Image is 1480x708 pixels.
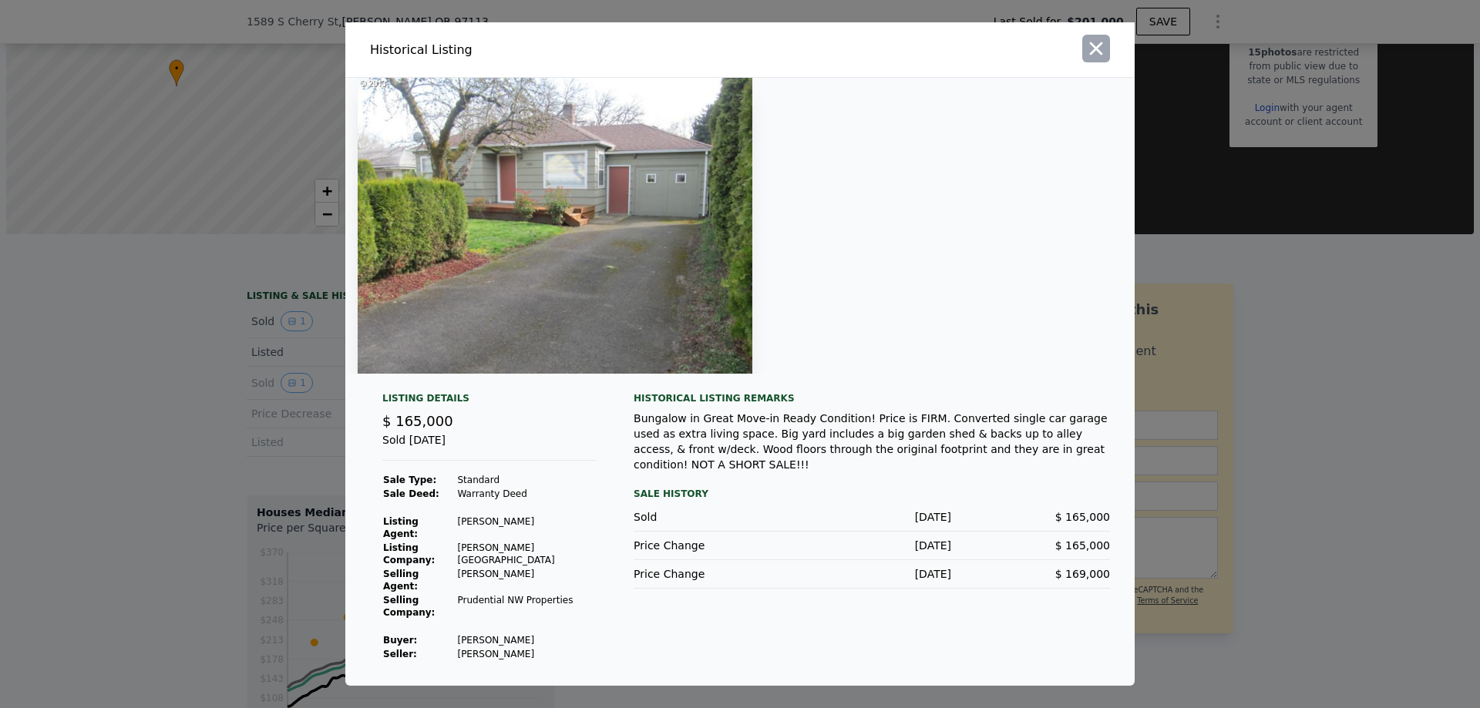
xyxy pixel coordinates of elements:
span: $ 165,000 [382,413,453,429]
strong: Buyer : [383,635,417,646]
div: Listing Details [382,392,597,411]
td: [PERSON_NAME] [456,647,597,661]
td: [PERSON_NAME] [456,633,597,647]
div: Historical Listing [370,41,734,59]
strong: Selling Company: [383,595,435,618]
div: Sold [DATE] [382,432,597,461]
strong: Sale Type: [383,475,436,485]
div: Bungalow in Great Move-in Ready Condition! Price is FIRM. Converted single car garage used as ext... [634,411,1110,472]
td: Prudential NW Properties [456,593,597,619]
strong: Listing Agent: [383,516,419,539]
div: Sold [634,509,792,525]
td: Warranty Deed [456,487,597,501]
div: Sale History [634,485,1110,503]
td: Standard [456,473,597,487]
td: [PERSON_NAME] [456,567,597,593]
div: Price Change [634,538,792,553]
strong: Selling Agent: [383,569,419,592]
td: [PERSON_NAME][GEOGRAPHIC_DATA] [456,541,597,567]
div: Price Change [634,566,792,582]
div: Historical Listing remarks [634,392,1110,404]
strong: Seller : [383,649,417,659]
div: [DATE] [792,538,951,553]
span: $ 165,000 [1055,511,1110,523]
span: $ 165,000 [1055,539,1110,552]
span: $ 169,000 [1055,568,1110,580]
div: [DATE] [792,509,951,525]
td: [PERSON_NAME] [456,515,597,541]
strong: Listing Company: [383,542,435,565]
strong: Sale Deed: [383,488,439,499]
div: [DATE] [792,566,951,582]
img: Property Img [358,78,752,374]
